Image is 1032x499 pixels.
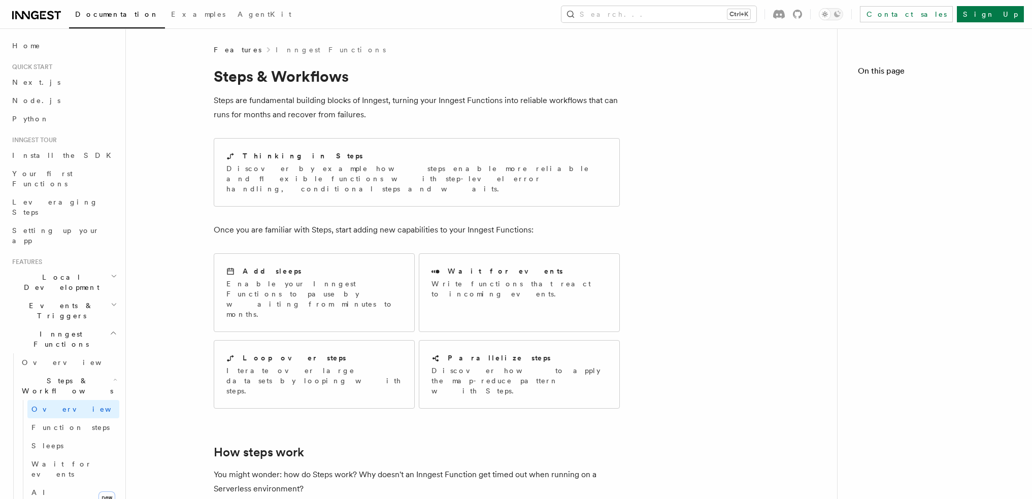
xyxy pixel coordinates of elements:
span: AgentKit [238,10,291,18]
p: Steps are fundamental building blocks of Inngest, turning your Inngest Functions into reliable wo... [214,93,620,122]
a: Add sleepsEnable your Inngest Functions to pause by waiting from minutes to months. [214,253,415,332]
span: Steps & Workflows [18,376,113,396]
p: Once you are familiar with Steps, start adding new capabilities to your Inngest Functions: [214,223,620,237]
span: Overview [22,358,126,367]
span: Inngest tour [8,136,57,144]
span: Setting up your app [12,226,99,245]
span: Leveraging Steps [12,198,98,216]
p: Discover by example how steps enable more reliable and flexible functions with step-level error h... [226,163,607,194]
a: AgentKit [231,3,297,27]
span: Quick start [8,63,52,71]
a: Next.js [8,73,119,91]
h2: Wait for events [448,266,563,276]
p: Discover how to apply the map-reduce pattern with Steps. [431,365,607,396]
h1: Steps & Workflows [214,67,620,85]
a: Sign Up [957,6,1024,22]
a: Your first Functions [8,164,119,193]
h2: Thinking in Steps [243,151,363,161]
span: Features [8,258,42,266]
p: You might wonder: how do Steps work? Why doesn't an Inngest Function get timed out when running o... [214,468,620,496]
span: Overview [31,405,136,413]
button: Toggle dark mode [819,8,843,20]
span: Install the SDK [12,151,117,159]
a: Wait for events [27,455,119,483]
span: Your first Functions [12,170,73,188]
a: Overview [27,400,119,418]
a: Examples [165,3,231,27]
button: Search...Ctrl+K [561,6,756,22]
span: Events & Triggers [8,301,111,321]
span: Documentation [75,10,159,18]
a: Thinking in StepsDiscover by example how steps enable more reliable and flexible functions with s... [214,138,620,207]
h4: On this page [858,65,1012,81]
a: Overview [18,353,119,372]
span: Node.js [12,96,60,105]
a: Contact sales [860,6,953,22]
p: Iterate over large datasets by looping with steps. [226,365,402,396]
button: Inngest Functions [8,325,119,353]
h2: Parallelize steps [448,353,551,363]
button: Local Development [8,268,119,296]
h2: Add sleeps [243,266,302,276]
a: Wait for eventsWrite functions that react to incoming events. [419,253,620,332]
a: Python [8,110,119,128]
p: Enable your Inngest Functions to pause by waiting from minutes to months. [226,279,402,319]
span: Wait for events [31,460,92,478]
button: Steps & Workflows [18,372,119,400]
a: Sleeps [27,437,119,455]
span: Sleeps [31,442,63,450]
span: Features [214,45,261,55]
a: How steps work [214,445,304,459]
span: Function steps [31,423,110,431]
a: Home [8,37,119,55]
span: Python [12,115,49,123]
span: Home [12,41,41,51]
span: Local Development [8,272,111,292]
a: Function steps [27,418,119,437]
a: Setting up your app [8,221,119,250]
a: Documentation [69,3,165,28]
a: Parallelize stepsDiscover how to apply the map-reduce pattern with Steps. [419,340,620,409]
kbd: Ctrl+K [727,9,750,19]
button: Events & Triggers [8,296,119,325]
p: Write functions that react to incoming events. [431,279,607,299]
h2: Loop over steps [243,353,346,363]
a: Loop over stepsIterate over large datasets by looping with steps. [214,340,415,409]
span: Inngest Functions [8,329,110,349]
a: Install the SDK [8,146,119,164]
a: Leveraging Steps [8,193,119,221]
a: Inngest Functions [276,45,386,55]
a: Node.js [8,91,119,110]
span: Examples [171,10,225,18]
span: Next.js [12,78,60,86]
